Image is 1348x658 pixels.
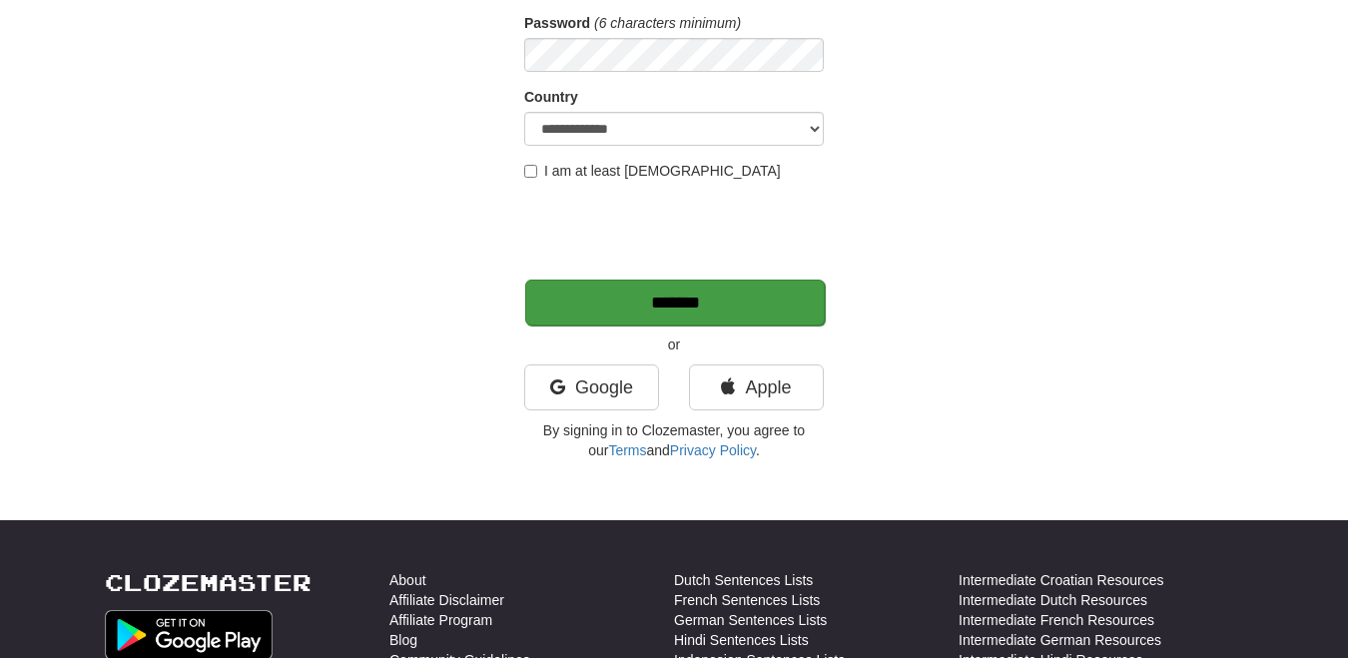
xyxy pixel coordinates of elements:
[524,334,824,354] p: or
[524,165,537,178] input: I am at least [DEMOGRAPHIC_DATA]
[594,15,741,31] em: (6 characters minimum)
[959,630,1161,650] a: Intermediate German Resources
[670,442,756,458] a: Privacy Policy
[389,630,417,650] a: Blog
[524,364,659,410] a: Google
[959,610,1154,630] a: Intermediate French Resources
[674,570,813,590] a: Dutch Sentences Lists
[524,87,578,107] label: Country
[674,630,809,650] a: Hindi Sentences Lists
[524,191,828,269] iframe: reCAPTCHA
[389,610,492,630] a: Affiliate Program
[389,590,504,610] a: Affiliate Disclaimer
[389,570,426,590] a: About
[959,570,1163,590] a: Intermediate Croatian Resources
[608,442,646,458] a: Terms
[674,590,820,610] a: French Sentences Lists
[524,420,824,460] p: By signing in to Clozemaster, you agree to our and .
[524,13,590,33] label: Password
[959,590,1147,610] a: Intermediate Dutch Resources
[674,610,827,630] a: German Sentences Lists
[105,570,312,595] a: Clozemaster
[689,364,824,410] a: Apple
[524,161,781,181] label: I am at least [DEMOGRAPHIC_DATA]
